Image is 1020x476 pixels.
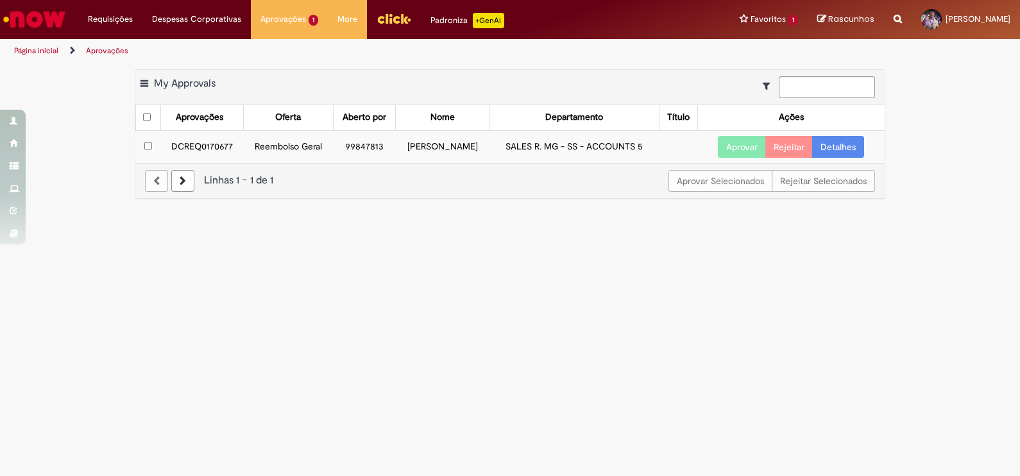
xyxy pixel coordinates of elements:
span: More [337,13,357,26]
p: +GenAi [473,13,504,28]
i: Mostrar filtros para: Suas Solicitações [763,81,776,90]
button: Aprovar [718,136,766,158]
td: Reembolso Geral [244,130,333,163]
span: 1 [309,15,318,26]
div: Departamento [545,111,603,124]
span: Favoritos [751,13,786,26]
td: SALES R. MG - SS - ACCOUNTS 5 [489,130,659,163]
div: Padroniza [430,13,504,28]
a: Aprovações [86,46,128,56]
a: Rascunhos [817,13,874,26]
th: Aprovações [161,105,244,130]
td: DCREQ0170677 [161,130,244,163]
div: Título [667,111,690,124]
span: [PERSON_NAME] [946,13,1010,24]
div: Linhas 1 − 1 de 1 [145,173,875,188]
td: [PERSON_NAME] [396,130,489,163]
span: Rascunhos [828,13,874,25]
span: Requisições [88,13,133,26]
div: Nome [430,111,455,124]
img: click_logo_yellow_360x200.png [377,9,411,28]
img: ServiceNow [1,6,67,32]
a: Detalhes [812,136,864,158]
span: 1 [788,15,798,26]
td: 99847813 [333,130,396,163]
div: Ações [779,111,804,124]
span: My Approvals [154,77,216,90]
ul: Trilhas de página [10,39,670,63]
a: Página inicial [14,46,58,56]
span: Aprovações [260,13,306,26]
div: Aberto por [343,111,386,124]
div: Aprovações [176,111,223,124]
div: Oferta [275,111,301,124]
span: Despesas Corporativas [152,13,241,26]
button: Rejeitar [765,136,813,158]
